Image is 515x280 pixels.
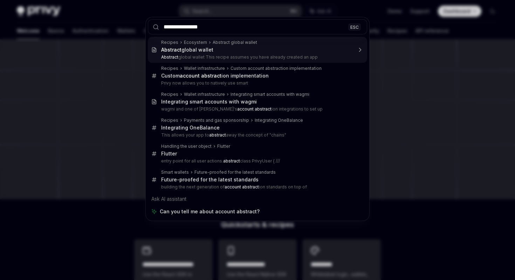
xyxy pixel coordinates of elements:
[194,169,276,175] div: Future-proofed for the latest standards
[161,66,178,71] div: Recipes
[161,169,189,175] div: Smart wallets
[161,176,259,183] div: Future-proofed for the latest standards
[184,118,249,123] div: Payments and gas sponsorship
[161,40,178,45] div: Recipes
[184,92,225,97] div: Wallet infrastructure
[348,23,361,31] div: ESC
[213,40,257,45] div: Abstract global wallet
[231,66,322,71] div: Custom account abstraction implementation
[231,92,309,97] div: Integrating smart accounts with wagmi
[161,184,352,190] p: building the next generation of ion standards on top of
[161,99,257,105] div: Integrating smart accounts with wagmi
[255,118,303,123] div: Integrating OneBalance
[184,40,207,45] div: Ecosystem
[160,208,260,215] span: Can you tell me about account abstract?
[180,73,221,79] b: account abstract
[161,47,181,53] b: Abstract
[161,118,178,123] div: Recipes
[161,47,213,53] div: global wallet
[237,106,272,112] b: account abstract
[209,132,226,138] b: abstract
[161,54,352,60] p: global wallet This recipe assumes you have already created an app
[148,193,367,205] div: Ask AI assistant
[184,66,225,71] div: Wallet infrastructure
[161,54,178,60] b: Abstract
[161,106,352,112] p: wagmi and one of [PERSON_NAME]'s ion integrations to set up
[161,125,220,131] div: Integrating OneBalance
[223,158,240,164] b: abstract
[161,144,212,149] div: Handling the user object
[161,132,352,138] p: This allows your app to away the concept of "chains"
[161,92,178,97] div: Recipes
[225,184,259,189] b: account abstract
[217,144,230,149] div: Flutter
[161,80,352,86] p: Privy now allows you to natively use smart
[161,73,269,79] div: Custom ion implementation
[161,158,352,164] p: entry point for all user actions. class PrivyUser { ///
[161,151,177,157] div: Flutter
